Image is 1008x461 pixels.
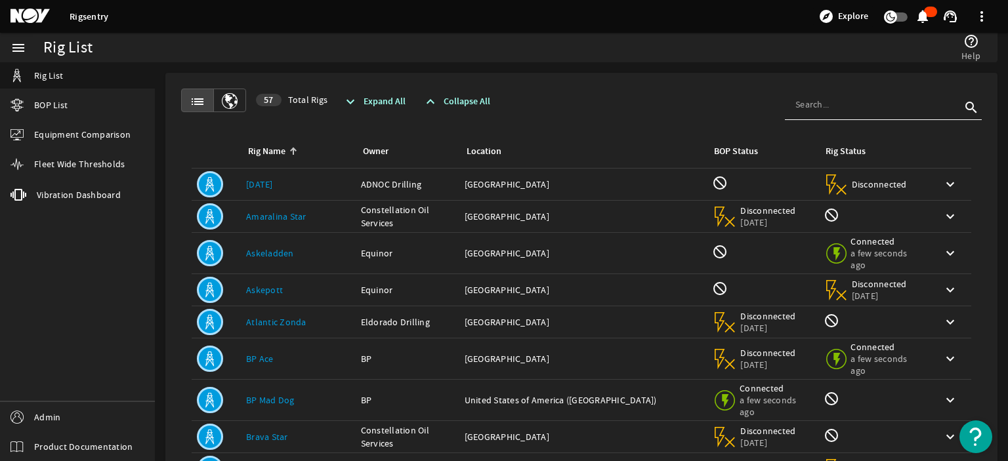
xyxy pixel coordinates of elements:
[740,437,796,449] span: [DATE]
[337,90,411,113] button: Expand All
[712,281,728,296] mat-icon: BOP Monitoring not available for this rig
[34,98,68,111] span: BOP List
[423,94,438,110] mat-icon: expand_less
[824,428,839,443] mat-icon: Rig Monitoring not available for this rig
[361,178,454,191] div: ADNOC Drilling
[361,393,454,407] div: BP
[942,176,958,192] mat-icon: keyboard_arrow_down
[248,144,285,159] div: Rig Name
[364,95,406,108] span: Expand All
[70,10,108,23] a: Rigsentry
[942,209,958,224] mat-icon: keyboard_arrow_down
[34,411,60,424] span: Admin
[361,247,454,260] div: Equinor
[361,144,449,159] div: Owner
[966,1,997,32] button: more_vert
[818,9,834,24] mat-icon: explore
[963,100,979,115] i: search
[465,430,702,443] div: [GEOGRAPHIC_DATA]
[712,244,728,260] mat-icon: BOP Monitoring not available for this rig
[465,283,702,296] div: [GEOGRAPHIC_DATA]
[850,235,921,247] span: Connected
[465,210,702,223] div: [GEOGRAPHIC_DATA]
[361,315,454,329] div: Eldorado Drilling
[942,314,958,330] mat-icon: keyboard_arrow_down
[465,144,697,159] div: Location
[740,394,810,418] span: a few seconds ago
[363,144,388,159] div: Owner
[824,207,839,223] mat-icon: Rig Monitoring not available for this rig
[961,49,980,62] span: Help
[417,90,495,113] button: Collapse All
[361,424,454,450] div: Constellation Oil Services
[465,315,702,329] div: [GEOGRAPHIC_DATA]
[942,429,958,445] mat-icon: keyboard_arrow_down
[740,205,796,216] span: Disconnected
[246,353,274,365] a: BP Ace
[942,392,958,408] mat-icon: keyboard_arrow_down
[740,382,810,394] span: Connected
[246,284,283,296] a: Askepott
[740,310,796,322] span: Disconnected
[852,178,908,190] span: Disconnected
[826,144,866,159] div: Rig Status
[963,33,979,49] mat-icon: help_outline
[942,282,958,298] mat-icon: keyboard_arrow_down
[942,9,958,24] mat-icon: support_agent
[795,98,961,111] input: Search...
[246,316,306,328] a: Atlantic Zonda
[824,313,839,329] mat-icon: Rig Monitoring not available for this rig
[465,247,702,260] div: [GEOGRAPHIC_DATA]
[246,210,306,222] a: Amaralina Star
[343,94,358,110] mat-icon: expand_more
[942,351,958,367] mat-icon: keyboard_arrow_down
[246,247,294,259] a: Askeladden
[361,203,454,230] div: Constellation Oil Services
[43,41,93,54] div: Rig List
[850,353,921,376] span: a few seconds ago
[34,440,133,453] span: Product Documentation
[444,95,490,108] span: Collapse All
[34,128,131,141] span: Equipment Comparison
[465,178,702,191] div: [GEOGRAPHIC_DATA]
[246,178,273,190] a: [DATE]
[850,341,921,353] span: Connected
[852,290,908,302] span: [DATE]
[246,144,345,159] div: Rig Name
[10,40,26,56] mat-icon: menu
[714,144,758,159] div: BOP Status
[740,322,796,334] span: [DATE]
[246,394,295,406] a: BP Mad Dog
[740,347,796,359] span: Disconnected
[190,94,205,110] mat-icon: list
[740,425,796,437] span: Disconnected
[942,245,958,261] mat-icon: keyboard_arrow_down
[361,283,454,296] div: Equinor
[37,188,121,201] span: Vibration Dashboard
[361,352,454,365] div: BP
[34,157,125,170] span: Fleet Wide Thresholds
[959,420,992,453] button: Open Resource Center
[740,359,796,371] span: [DATE]
[465,393,702,407] div: United States of America ([GEOGRAPHIC_DATA])
[256,93,327,106] span: Total Rigs
[850,247,921,271] span: a few seconds ago
[712,175,728,191] mat-icon: BOP Monitoring not available for this rig
[34,69,63,82] span: Rig List
[852,278,908,290] span: Disconnected
[246,431,288,443] a: Brava Star
[10,187,26,203] mat-icon: vibration
[813,6,873,27] button: Explore
[915,9,931,24] mat-icon: notifications
[467,144,501,159] div: Location
[256,94,282,106] div: 57
[838,10,868,23] span: Explore
[740,216,796,228] span: [DATE]
[824,391,839,407] mat-icon: Rig Monitoring not available for this rig
[465,352,702,365] div: [GEOGRAPHIC_DATA]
